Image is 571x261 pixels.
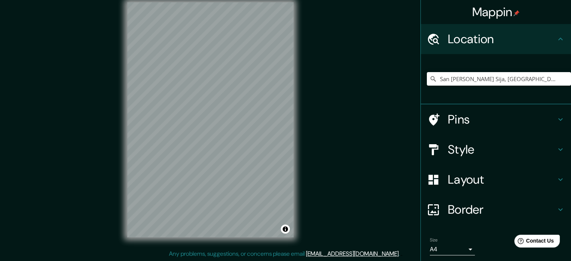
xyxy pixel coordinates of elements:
h4: Pins [448,112,556,127]
p: Any problems, suggestions, or concerns please email . [169,249,400,258]
div: A4 [430,243,475,255]
input: Pick your city or area [427,72,571,86]
a: [EMAIL_ADDRESS][DOMAIN_NAME] [306,250,399,258]
div: Border [421,195,571,225]
canvas: Map [127,2,294,237]
div: Location [421,24,571,54]
h4: Style [448,142,556,157]
div: Layout [421,164,571,195]
button: Toggle attribution [281,225,290,234]
h4: Layout [448,172,556,187]
div: . [401,249,402,258]
div: Style [421,134,571,164]
div: . [400,249,401,258]
h4: Location [448,32,556,47]
h4: Border [448,202,556,217]
img: pin-icon.png [514,10,520,16]
iframe: Help widget launcher [504,232,563,253]
label: Size [430,237,438,243]
div: Pins [421,104,571,134]
h4: Mappin [472,5,520,20]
